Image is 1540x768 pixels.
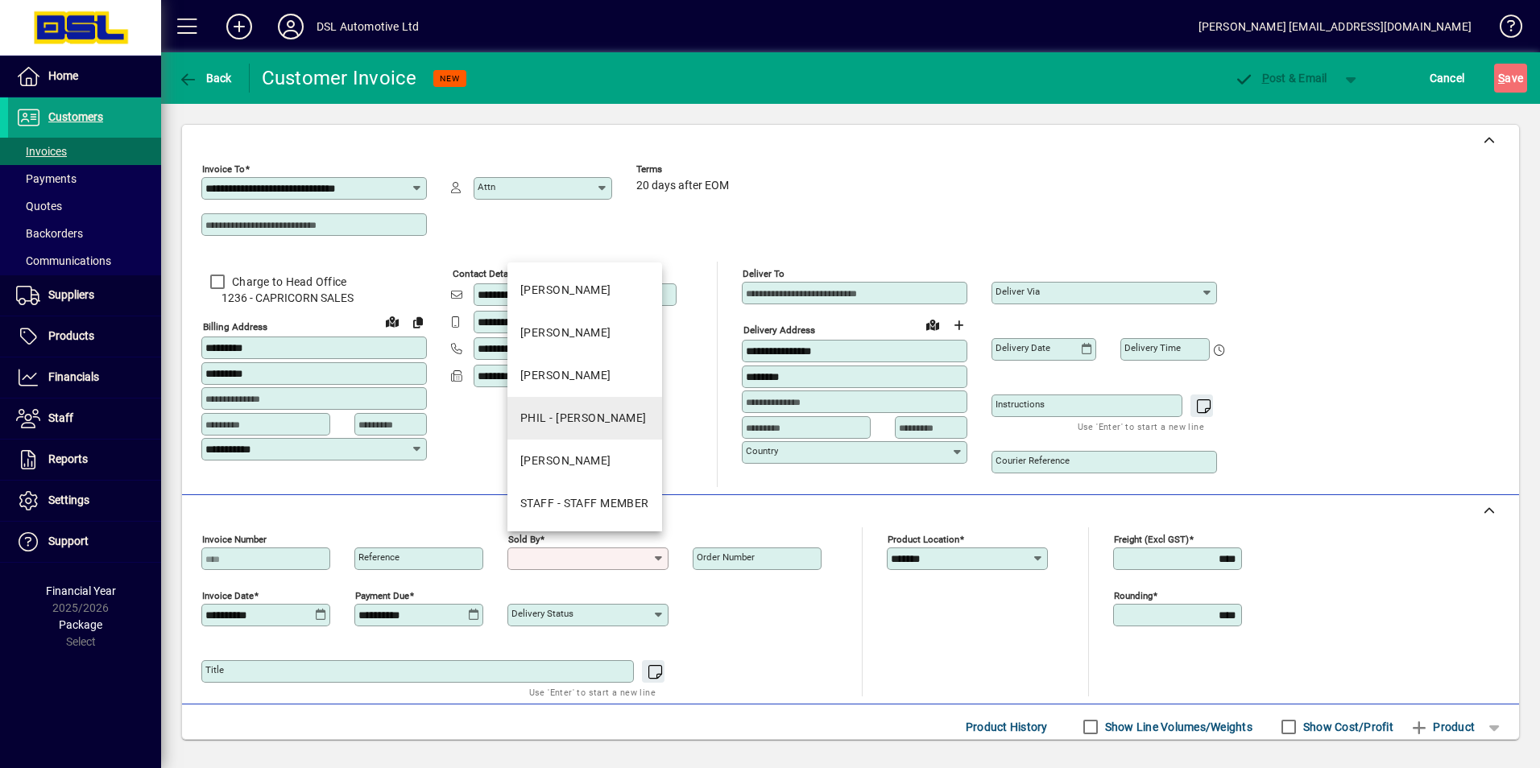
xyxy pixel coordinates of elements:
[508,534,540,545] mat-label: Sold by
[1498,72,1505,85] span: S
[48,452,88,465] span: Reports
[520,410,647,427] div: PHIL - [PERSON_NAME]
[48,329,94,342] span: Products
[1198,14,1472,39] div: [PERSON_NAME] [EMAIL_ADDRESS][DOMAIN_NAME]
[213,12,265,41] button: Add
[1234,72,1327,85] span: ost & Email
[1262,72,1269,85] span: P
[1114,534,1189,545] mat-label: Freight (excl GST)
[996,455,1070,466] mat-label: Courier Reference
[8,165,161,192] a: Payments
[46,584,116,597] span: Financial Year
[16,227,83,240] span: Backorders
[946,312,971,338] button: Choose address
[48,493,89,506] span: Settings
[405,309,431,335] button: Copy to Delivery address
[636,164,733,175] span: Terms
[201,290,427,307] span: 1236 - CAPRICORN SALES
[8,481,161,521] a: Settings
[358,551,399,563] mat-label: Reference
[8,398,161,439] a: Staff
[888,534,959,545] mat-label: Product location
[1078,417,1204,436] mat-hint: Use 'Enter' to start a new line
[507,440,662,482] mat-option: Scott - Scott A
[636,180,729,192] span: 20 days after EOM
[8,138,161,165] a: Invoices
[1124,342,1181,353] mat-label: Delivery time
[48,110,103,123] span: Customers
[1401,712,1483,741] button: Product
[48,288,94,301] span: Suppliers
[746,445,778,456] mat-label: Country
[1430,65,1465,91] span: Cancel
[507,354,662,397] mat-option: ERIC - Eric Liddington
[1102,719,1252,735] label: Show Line Volumes/Weights
[262,65,417,91] div: Customer Invoice
[8,275,161,316] a: Suppliers
[202,590,254,601] mat-label: Invoice date
[8,220,161,247] a: Backorders
[8,247,161,275] a: Communications
[202,534,267,545] mat-label: Invoice number
[520,452,611,469] div: [PERSON_NAME]
[697,551,755,563] mat-label: Order number
[8,357,161,398] a: Financials
[16,145,67,158] span: Invoices
[529,683,656,701] mat-hint: Use 'Enter' to start a new line
[174,64,236,93] button: Back
[202,163,245,175] mat-label: Invoice To
[507,397,662,440] mat-option: PHIL - Phil Rose
[996,342,1050,353] mat-label: Delivery date
[8,316,161,357] a: Products
[996,398,1045,410] mat-label: Instructions
[8,56,161,97] a: Home
[178,72,232,85] span: Back
[355,590,409,601] mat-label: Payment due
[507,269,662,312] mat-option: BRENT - B G
[920,312,946,337] a: View on map
[1114,590,1153,601] mat-label: Rounding
[161,64,250,93] app-page-header-button: Back
[520,367,611,384] div: [PERSON_NAME]
[520,282,611,299] div: [PERSON_NAME]
[379,308,405,334] a: View on map
[1426,64,1469,93] button: Cancel
[48,69,78,82] span: Home
[520,495,649,512] div: STAFF - STAFF MEMBER
[205,664,224,675] mat-label: Title
[743,268,784,279] mat-label: Deliver To
[229,274,346,290] label: Charge to Head Office
[48,411,73,424] span: Staff
[59,618,102,631] span: Package
[265,12,317,41] button: Profile
[8,522,161,562] a: Support
[48,535,89,547] span: Support
[507,312,662,354] mat-option: CHRISTINE - Christine Mulholland
[48,370,99,383] span: Financials
[8,440,161,480] a: Reports
[996,286,1040,297] mat-label: Deliver via
[966,714,1048,740] span: Product History
[16,172,77,185] span: Payments
[507,482,662,525] mat-option: STAFF - STAFF MEMBER
[16,200,62,213] span: Quotes
[478,181,495,192] mat-label: Attn
[1488,3,1520,56] a: Knowledge Base
[16,254,111,267] span: Communications
[959,712,1054,741] button: Product History
[1226,64,1335,93] button: Post & Email
[1494,64,1527,93] button: Save
[1498,65,1523,91] span: ave
[520,324,611,341] div: [PERSON_NAME]
[8,192,161,220] a: Quotes
[1410,714,1475,740] span: Product
[440,73,460,84] span: NEW
[511,608,573,619] mat-label: Delivery status
[1300,719,1393,735] label: Show Cost/Profit
[317,14,419,39] div: DSL Automotive Ltd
